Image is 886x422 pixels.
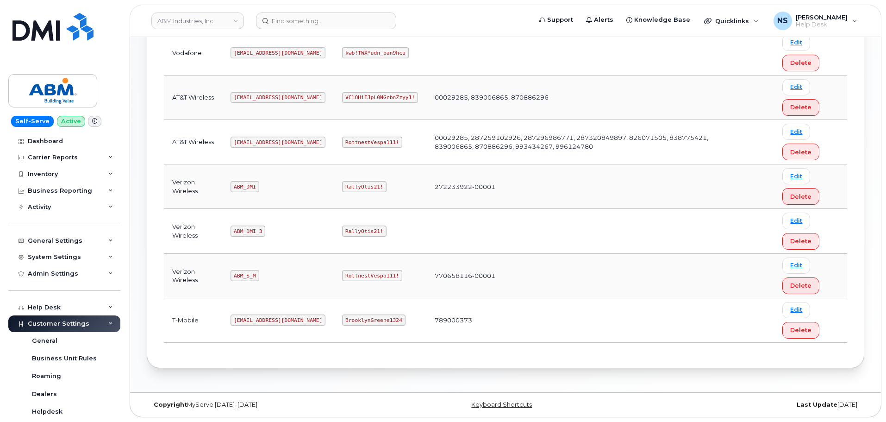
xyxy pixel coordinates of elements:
[426,298,728,343] td: 789000373
[231,270,259,281] code: ABM_S_M
[782,322,819,339] button: Delete
[471,401,532,408] a: Keyboard Shortcuts
[256,13,396,29] input: Find something...
[231,137,325,148] code: [EMAIL_ADDRESS][DOMAIN_NAME]
[231,47,325,58] code: [EMAIL_ADDRESS][DOMAIN_NAME]
[698,12,765,30] div: Quicklinks
[147,401,386,409] div: MyServe [DATE]–[DATE]
[782,277,819,294] button: Delete
[625,401,864,409] div: [DATE]
[782,258,810,274] a: Edit
[342,270,402,281] code: RottnestVespa111!
[782,302,810,318] a: Edit
[151,13,244,29] a: ABM Industries, Inc.
[782,168,810,184] a: Edit
[426,254,728,298] td: 770658116-00001
[164,164,222,209] td: Verizon Wireless
[164,254,222,298] td: Verizon Wireless
[342,315,405,326] code: BrooklynGreene1324
[164,76,222,120] td: AT&T Wireless
[426,120,728,164] td: 00029285, 287259102926, 287296986771, 287320849897, 826071505, 838775421, 839006865, 870886296, 9...
[796,13,848,21] span: [PERSON_NAME]
[782,124,810,140] a: Edit
[782,188,819,205] button: Delete
[231,92,325,103] code: [EMAIL_ADDRESS][DOMAIN_NAME]
[342,137,402,148] code: RottnestVespa111!
[342,47,408,58] code: kwb!TWX*udn_ban9hcu
[796,21,848,28] span: Help Desk
[594,15,613,25] span: Alerts
[790,103,811,112] span: Delete
[782,213,810,229] a: Edit
[342,226,386,237] code: RallyOtis21!
[164,298,222,343] td: T-Mobile
[342,92,418,103] code: VClOHiIJpL0NGcbnZzyy1!
[767,12,864,30] div: Noah Shelton
[426,76,728,120] td: 00029285, 839006865, 870886296
[154,401,187,408] strong: Copyright
[580,11,620,29] a: Alerts
[342,181,386,192] code: RallyOtis21!
[634,15,690,25] span: Knowledge Base
[790,58,811,67] span: Delete
[426,164,728,209] td: 272233922-00001
[620,11,697,29] a: Knowledge Base
[790,192,811,201] span: Delete
[164,120,222,164] td: AT&T Wireless
[790,281,811,290] span: Delete
[782,233,819,250] button: Delete
[782,144,819,160] button: Delete
[782,79,810,95] a: Edit
[231,226,265,237] code: ABM_DMI_3
[164,209,222,253] td: Verizon Wireless
[777,15,788,26] span: NS
[782,99,819,116] button: Delete
[790,148,811,157] span: Delete
[790,326,811,334] span: Delete
[782,55,819,71] button: Delete
[231,181,259,192] code: ABM_DMI
[231,315,325,326] code: [EMAIL_ADDRESS][DOMAIN_NAME]
[797,401,837,408] strong: Last Update
[547,15,573,25] span: Support
[533,11,580,29] a: Support
[790,237,811,246] span: Delete
[164,31,222,76] td: Vodafone
[715,17,749,25] span: Quicklinks
[782,35,810,51] a: Edit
